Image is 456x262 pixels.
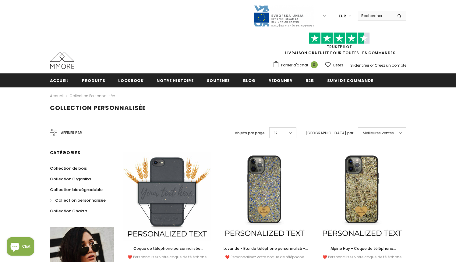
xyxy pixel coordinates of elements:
img: Faites confiance aux étoiles pilotes [309,32,370,44]
span: Lookbook [118,78,143,83]
span: or [370,63,374,68]
a: Coque de téléphone personnalisée biodégradable - Noire [123,245,211,252]
span: Panier d'achat [281,62,308,68]
a: Notre histoire [157,73,193,87]
label: objets par page [235,130,265,136]
a: Collection personnalisée [50,195,106,206]
span: EUR [339,13,346,19]
span: Lavande - Etui de téléphone personnalisé - Cadeau personnalisé [224,246,308,258]
a: Créez un compte [375,63,406,68]
label: [GEOGRAPHIC_DATA] par [306,130,353,136]
span: Collection Organika [50,176,91,182]
a: Collection Organika [50,174,91,184]
span: Meilleures ventes [363,130,394,136]
img: Javni Razpis [253,5,314,27]
span: Collection Chakra [50,208,87,214]
img: Cas MMORE [50,52,74,69]
span: Suivi de commande [327,78,373,83]
inbox-online-store-chat: Shopify online store chat [5,237,36,257]
a: Collection Chakra [50,206,87,216]
a: Alpine Hay - Coque de téléphone personnalisée - Cadeau personnalisé [318,245,406,252]
span: 0 [311,61,318,68]
a: S'identifier [350,63,369,68]
span: LIVRAISON GRATUITE POUR TOUTES LES COMMANDES [273,35,406,55]
span: B2B [306,78,314,83]
span: Alpine Hay - Coque de téléphone personnalisée - Cadeau personnalisé [326,246,398,258]
span: Catégories [50,150,80,156]
span: Redonner [268,78,292,83]
span: Collection personnalisée [55,197,106,203]
a: soutenez [207,73,230,87]
span: Notre histoire [157,78,193,83]
span: 12 [274,130,277,136]
span: Collection personnalisée [50,104,146,112]
input: Search Site [358,11,393,20]
span: Affiner par [61,129,82,136]
a: Collection de bois [50,163,87,174]
span: Listes [333,62,343,68]
a: Blog [243,73,256,87]
span: Produits [82,78,105,83]
a: B2B [306,73,314,87]
a: Produits [82,73,105,87]
a: TrustPilot [327,44,352,49]
a: Collection personnalisée [69,93,115,98]
a: Panier d'achat 0 [273,61,321,70]
a: Accueil [50,73,69,87]
span: soutenez [207,78,230,83]
a: Lookbook [118,73,143,87]
a: Lavande - Etui de téléphone personnalisé - Cadeau personnalisé [220,245,309,252]
a: Collection biodégradable [50,184,103,195]
a: Suivi de commande [327,73,373,87]
a: Accueil [50,92,64,100]
span: Blog [243,78,256,83]
a: Listes [325,60,343,70]
span: Collection biodégradable [50,187,103,193]
span: Accueil [50,78,69,83]
span: Coque de téléphone personnalisée biodégradable - Noire [133,246,203,258]
a: Javni Razpis [253,13,314,18]
span: Collection de bois [50,165,87,171]
a: Redonner [268,73,292,87]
